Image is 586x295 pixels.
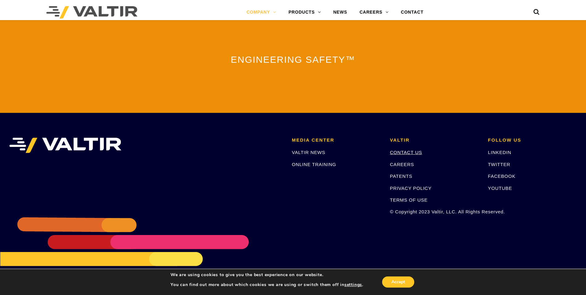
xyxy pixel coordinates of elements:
[488,150,512,155] a: LINKEDIN
[231,54,355,65] span: ENGINEERING SAFETY™
[390,138,478,143] h2: VALTIR
[395,6,430,19] a: CONTACT
[292,150,325,155] a: VALTIR NEWS
[488,162,510,167] a: TWITTER
[390,186,432,191] a: PRIVACY POLICY
[390,162,414,167] a: CAREERS
[353,6,395,19] a: CAREERS
[46,6,137,19] img: Valtir
[390,173,412,179] a: PATENTS
[344,282,362,288] button: settings
[488,173,516,179] a: FACEBOOK
[292,138,381,143] h2: MEDIA CENTER
[240,6,282,19] a: COMPANY
[382,276,414,288] button: Accept
[390,150,422,155] a: CONTACT US
[327,6,353,19] a: NEWS
[171,272,363,278] p: We are using cookies to give you the best experience on our website.
[282,6,327,19] a: PRODUCTS
[292,162,336,167] a: ONLINE TRAINING
[390,208,478,215] p: © Copyright 2023 Valtir, LLC. All Rights Reserved.
[390,197,428,203] a: TERMS OF USE
[171,282,363,288] p: You can find out more about which cookies we are using or switch them off in .
[9,138,121,153] img: VALTIR
[488,186,512,191] a: YOUTUBE
[488,138,577,143] h2: FOLLOW US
